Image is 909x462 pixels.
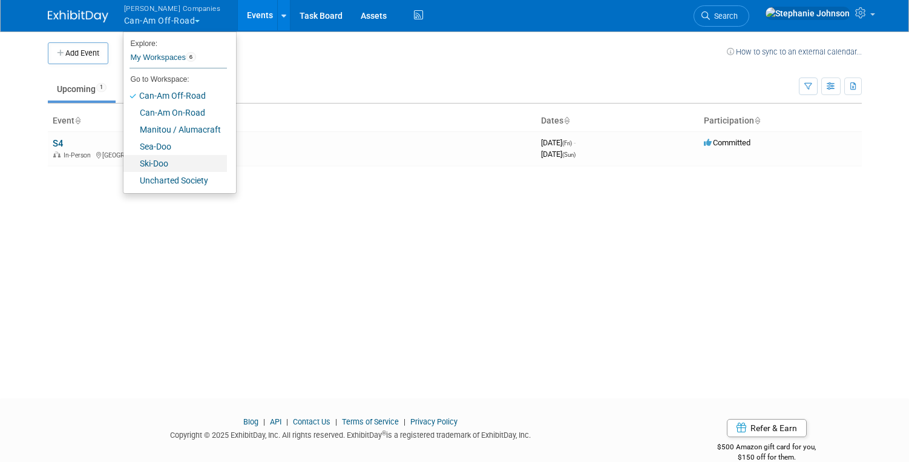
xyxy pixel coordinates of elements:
[342,417,399,426] a: Terms of Service
[186,52,196,62] span: 6
[727,419,807,437] a: Refer & Earn
[283,417,291,426] span: |
[694,5,749,27] a: Search
[332,417,340,426] span: |
[53,138,63,149] a: S4
[765,7,850,20] img: Stephanie Johnson
[562,151,576,158] span: (Sun)
[574,138,576,147] span: -
[48,42,108,64] button: Add Event
[123,36,227,47] li: Explore:
[260,417,268,426] span: |
[410,417,458,426] a: Privacy Policy
[48,10,108,22] img: ExhibitDay
[96,83,107,92] span: 1
[401,417,409,426] span: |
[48,78,116,101] a: Upcoming1
[270,417,281,426] a: API
[123,104,227,121] a: Can-Am On-Road
[123,71,227,87] li: Go to Workspace:
[536,111,699,131] th: Dates
[699,111,862,131] th: Participation
[672,434,862,462] div: $500 Amazon gift card for you,
[64,151,94,159] span: In-Person
[48,111,536,131] th: Event
[563,116,569,125] a: Sort by Start Date
[541,150,576,159] span: [DATE]
[293,417,330,426] a: Contact Us
[130,47,227,68] a: My Workspaces6
[243,417,258,426] a: Blog
[710,12,738,21] span: Search
[754,116,760,125] a: Sort by Participation Type
[53,150,531,159] div: [GEOGRAPHIC_DATA], [GEOGRAPHIC_DATA]
[727,47,862,56] a: How to sync to an external calendar...
[123,87,227,104] a: Can-Am Off-Road
[48,427,654,441] div: Copyright © 2025 ExhibitDay, Inc. All rights reserved. ExhibitDay is a registered trademark of Ex...
[123,155,227,172] a: Ski-Doo
[123,138,227,155] a: Sea-Doo
[541,138,576,147] span: [DATE]
[123,172,227,189] a: Uncharted Society
[123,121,227,138] a: Manitou / Alumacraft
[124,2,221,15] span: [PERSON_NAME] Companies
[562,140,572,147] span: (Fri)
[704,138,750,147] span: Committed
[382,430,386,437] sup: ®
[74,116,80,125] a: Sort by Event Name
[53,151,61,157] img: In-Person Event
[118,78,168,101] a: Past13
